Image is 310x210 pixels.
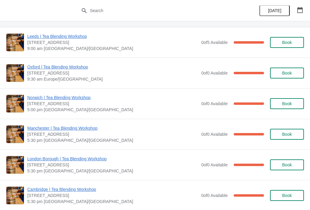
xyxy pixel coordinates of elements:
span: Book [282,162,292,167]
span: London Borough | Tea Blending Workshop [27,156,198,162]
span: Oxford | Tea Blending Workshop [27,64,198,70]
span: [STREET_ADDRESS] [27,131,198,137]
span: [STREET_ADDRESS] [27,162,198,168]
span: [DATE] [268,8,281,13]
button: Book [270,129,304,140]
button: [DATE] [259,5,290,16]
span: Book [282,71,292,75]
button: Book [270,98,304,109]
img: Cambridge | Tea Blending Workshop | 8-9 Green Street, Cambridge, CB2 3JU | 5:30 pm Europe/London [6,187,24,204]
span: Book [282,132,292,137]
span: 5:00 pm [GEOGRAPHIC_DATA]/[GEOGRAPHIC_DATA] [27,107,198,113]
span: 0 of 0 Available [201,193,228,198]
span: Cambridge | Tea Blending Workshop [27,186,198,192]
span: [STREET_ADDRESS] [27,39,198,45]
span: 0 of 0 Available [201,132,228,137]
span: Leeds | Tea Blending Workshop [27,33,198,39]
span: Book [282,193,292,198]
span: Norwich | Tea Blending Workshop [27,95,198,101]
button: Book [270,68,304,78]
img: Manchester | Tea Blending Workshop | 57 Church St, Manchester, M4 1PD | 5:30 pm Europe/London [6,125,24,143]
span: Book [282,101,292,106]
span: [STREET_ADDRESS] [27,101,198,107]
img: Oxford | Tea Blending Workshop | 23 High Street, Oxford, OX1 4AH | 9:30 am Europe/London [6,64,24,82]
button: Book [270,190,304,201]
span: 9:00 am [GEOGRAPHIC_DATA]/[GEOGRAPHIC_DATA] [27,45,198,52]
span: 9:30 am Europe/[GEOGRAPHIC_DATA] [27,76,198,82]
span: 5:30 pm [GEOGRAPHIC_DATA]/[GEOGRAPHIC_DATA] [27,137,198,143]
span: Manchester | Tea Blending Workshop [27,125,198,131]
img: Norwich | Tea Blending Workshop | 9 Back Of The Inns, Norwich NR2 1PT, UK | 5:00 pm Europe/London [6,95,24,112]
button: Book [270,37,304,48]
img: London Borough | Tea Blending Workshop | 7 Park St, London SE1 9AB, UK | 5:30 pm Europe/London [6,156,24,174]
input: Search [90,5,232,16]
span: [STREET_ADDRESS] [27,70,198,76]
span: 0 of 0 Available [201,101,228,106]
span: 0 of 5 Available [201,40,228,45]
span: 0 of 0 Available [201,71,228,75]
span: Book [282,40,292,45]
span: 5:30 pm [GEOGRAPHIC_DATA]/[GEOGRAPHIC_DATA] [27,168,198,174]
img: Leeds | Tea Blending Workshop | Unit 42, Queen Victoria St, Victoria Quarter, Leeds, LS1 6BE | 9:... [6,34,24,51]
span: 5:30 pm [GEOGRAPHIC_DATA]/[GEOGRAPHIC_DATA] [27,198,198,205]
button: Book [270,159,304,170]
span: [STREET_ADDRESS] [27,192,198,198]
span: 0 of 0 Available [201,162,228,167]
